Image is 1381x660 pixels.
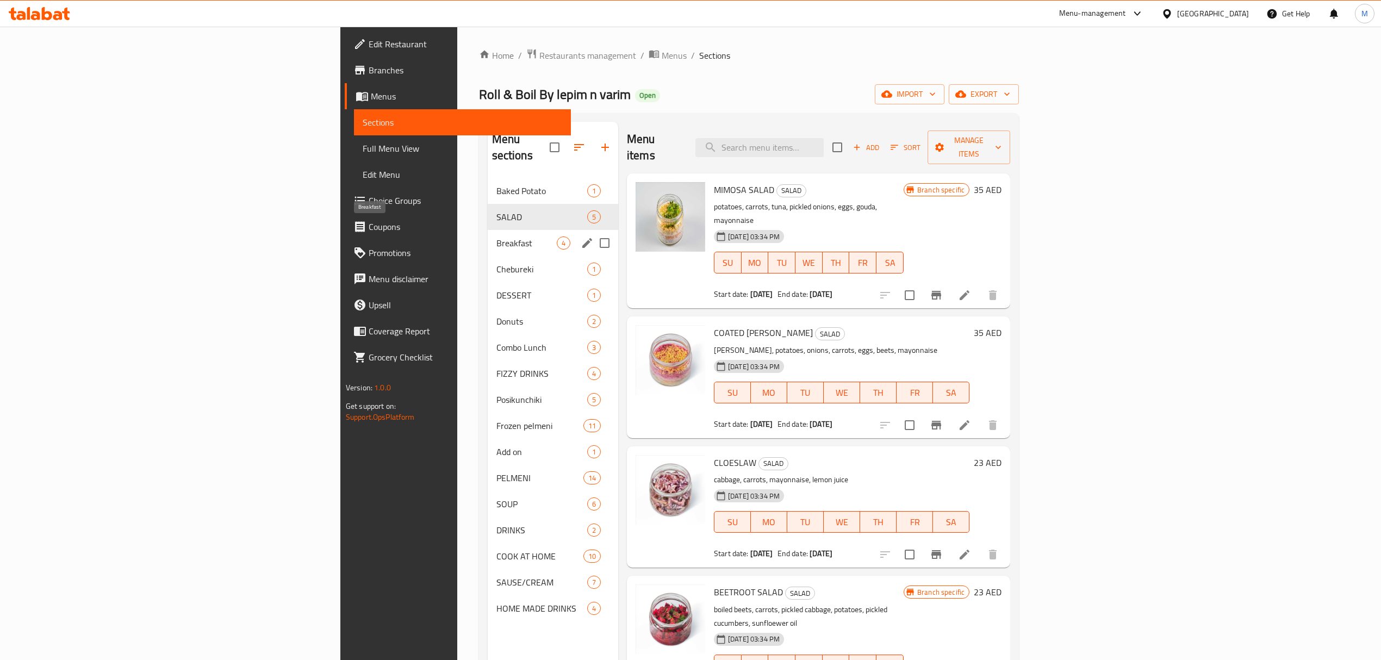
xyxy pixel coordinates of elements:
span: Version: [346,381,372,395]
span: Start date: [714,546,749,561]
span: TH [864,385,892,401]
span: 2 [588,316,600,327]
span: Roll & Boil By lepim n varim [479,82,631,107]
span: 14 [584,473,600,483]
button: TU [787,511,824,533]
div: items [587,602,601,615]
b: [DATE] [750,546,773,561]
span: [DATE] 03:34 PM [724,362,784,372]
a: Support.OpsPlatform [346,410,415,424]
span: FIZZY DRINKS [496,367,587,380]
button: MO [742,252,769,273]
span: 4 [588,369,600,379]
div: Menu-management [1059,7,1126,20]
span: Add item [849,139,884,156]
a: Coverage Report [345,318,571,344]
span: M [1361,8,1368,20]
a: Edit menu item [958,289,971,302]
a: Upsell [345,292,571,318]
span: Combo Lunch [496,341,587,354]
h6: 35 AED [974,325,1001,340]
span: TU [773,255,791,271]
div: items [587,184,601,197]
div: HOME MADE DRINKS4 [488,595,618,621]
span: Sections [699,49,730,62]
button: WE [795,252,823,273]
span: 4 [557,238,570,248]
span: Grocery Checklist [369,351,562,364]
span: Sections [363,116,562,129]
button: SU [714,252,742,273]
span: 10 [584,551,600,562]
span: SU [719,385,747,401]
button: TU [768,252,795,273]
div: DESSERT [496,289,587,302]
div: items [587,497,601,510]
span: 1 [588,186,600,196]
div: items [587,367,601,380]
span: Select section [826,136,849,159]
div: SALAD [758,457,788,470]
span: SAUSE/CREAM [496,576,587,589]
span: Add [851,141,881,154]
span: BEETROOT SALAD [714,584,783,600]
h6: 23 AED [974,455,1001,470]
span: 2 [588,525,600,536]
button: delete [980,412,1006,438]
span: Restaurants management [539,49,636,62]
span: Start date: [714,417,749,431]
span: 1 [588,290,600,301]
span: Donuts [496,315,587,328]
span: MO [755,514,783,530]
p: cabbage, carrots, mayonnaise, lemon juice [714,473,969,487]
button: SU [714,382,751,403]
span: 6 [588,499,600,509]
img: MIMOSA SALAD [636,182,705,252]
span: Open [635,91,660,100]
div: Baked Potato1 [488,178,618,204]
span: FR [901,514,929,530]
div: Posikunchiki [496,393,587,406]
button: Branch-specific-item [923,541,949,568]
button: import [875,84,944,104]
div: items [587,210,601,223]
span: 1 [588,447,600,457]
span: FR [854,255,872,271]
span: 1.0.0 [374,381,391,395]
a: Restaurants management [526,48,636,63]
nav: breadcrumb [479,48,1019,63]
div: items [587,445,601,458]
div: items [583,471,601,484]
span: End date: [777,417,808,431]
button: SA [933,511,969,533]
div: [GEOGRAPHIC_DATA] [1177,8,1249,20]
img: COATED HERRING [636,325,705,395]
span: MIMOSA SALAD [714,182,774,198]
div: items [587,524,601,537]
p: potatoes, carrots, tuna, pickled onions, eggs, gouda, mayonnaise [714,200,904,227]
span: import [884,88,936,101]
img: CLOESLAW [636,455,705,525]
span: Edit Menu [363,168,562,181]
p: boiled beets, carrots, pickled cabbage, potatoes, pickled cucumbers, sunfloewer oil [714,603,904,630]
h6: 35 AED [974,182,1001,197]
span: PELMENI [496,471,583,484]
div: SALAD [496,210,587,223]
span: SALAD [786,587,814,600]
img: BEETROOT SALAD [636,584,705,654]
a: Menus [345,83,571,109]
button: Add section [592,134,618,160]
span: Sort sections [566,134,592,160]
span: Coverage Report [369,325,562,338]
span: WE [828,514,856,530]
div: SALAD5 [488,204,618,230]
a: Grocery Checklist [345,344,571,370]
div: items [587,576,601,589]
span: 11 [584,421,600,431]
div: items [587,341,601,354]
span: HOME MADE DRINKS [496,602,587,615]
span: Branches [369,64,562,77]
span: SOUP [496,497,587,510]
a: Promotions [345,240,571,266]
